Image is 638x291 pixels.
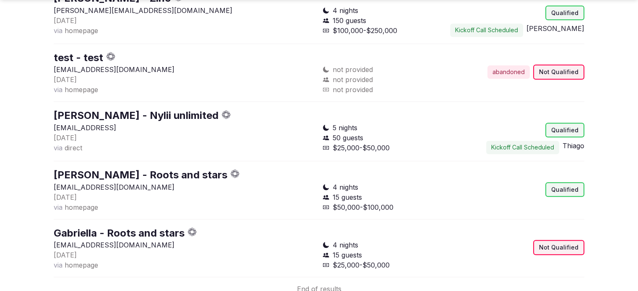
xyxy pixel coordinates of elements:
[333,192,362,202] span: 15 guests
[450,23,523,37] button: Kickoff Call Scheduled
[333,240,358,250] span: 4 nights
[54,75,77,85] button: [DATE]
[54,15,77,26] button: [DATE]
[65,85,98,94] span: homepage
[54,75,77,84] span: [DATE]
[333,133,363,143] span: 50 guests
[54,182,316,192] p: [EMAIL_ADDRESS][DOMAIN_NAME]
[323,260,450,270] div: $25,000-$50,000
[545,182,584,197] div: Qualified
[333,64,373,75] span: not provided
[333,75,373,85] span: not provided
[54,169,227,181] a: [PERSON_NAME] - Roots and stars
[54,226,185,240] button: Gabriella - Roots and stars
[562,141,584,151] button: Thiago
[54,193,77,201] span: [DATE]
[54,240,316,250] p: [EMAIL_ADDRESS][DOMAIN_NAME]
[54,192,77,202] button: [DATE]
[54,251,77,259] span: [DATE]
[54,144,62,152] span: via
[545,123,584,138] div: Qualified
[526,23,584,33] button: [PERSON_NAME]
[54,134,77,142] span: [DATE]
[54,51,103,65] button: test - test
[54,203,62,211] span: via
[65,203,98,211] span: homepage
[333,15,366,26] span: 150 guests
[533,240,584,255] div: Not Qualified
[333,5,358,15] span: 4 nights
[54,16,77,25] span: [DATE]
[54,26,62,35] span: via
[486,141,559,154] button: Kickoff Call Scheduled
[65,26,98,35] span: homepage
[54,52,103,64] a: test - test
[54,64,316,75] p: [EMAIL_ADDRESS][DOMAIN_NAME]
[54,108,219,123] button: [PERSON_NAME] - Nylii unlimited
[333,250,362,260] span: 15 guests
[323,202,450,212] div: $50,000-$100,000
[323,85,450,95] div: not provided
[54,5,316,15] p: [PERSON_NAME][EMAIL_ADDRESS][DOMAIN_NAME]
[65,144,82,152] span: direct
[323,143,450,153] div: $25,000-$50,000
[54,123,316,133] p: [EMAIL_ADDRESS]
[54,85,62,94] span: via
[54,168,227,182] button: [PERSON_NAME] - Roots and stars
[333,123,357,133] span: 5 nights
[333,182,358,192] span: 4 nights
[54,109,219,121] a: [PERSON_NAME] - Nylii unlimited
[54,250,77,260] button: [DATE]
[545,5,584,21] div: Qualified
[487,65,530,79] div: abandoned
[65,261,98,269] span: homepage
[54,227,185,239] a: Gabriella - Roots and stars
[54,261,62,269] span: via
[533,64,584,80] div: Not Qualified
[323,26,450,36] div: $100,000-$250,000
[54,133,77,143] button: [DATE]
